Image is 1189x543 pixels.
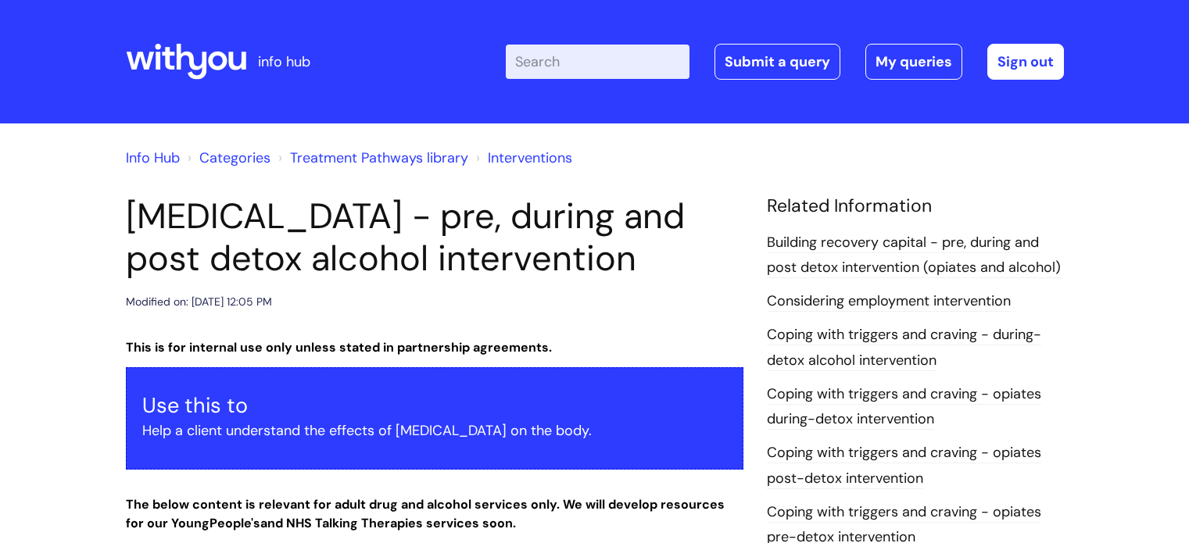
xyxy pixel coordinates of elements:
div: | - [506,44,1064,80]
a: Coping with triggers and craving - opiates during-detox intervention [767,384,1041,430]
h4: Related Information [767,195,1064,217]
a: My queries [865,44,962,80]
a: Info Hub [126,148,180,167]
p: info hub [258,49,310,74]
input: Search [506,45,689,79]
a: Coping with triggers and craving - during-detox alcohol intervention [767,325,1041,370]
a: Submit a query [714,44,840,80]
a: Categories [199,148,270,167]
a: Sign out [987,44,1064,80]
strong: The below content is relevant for adult drug and alcohol services only. We will develop resources... [126,496,725,532]
li: Interventions [472,145,572,170]
li: Treatment Pathways library [274,145,468,170]
strong: This is for internal use only unless stated in partnership agreements. [126,339,552,355]
a: Treatment Pathways library [290,148,468,167]
h1: [MEDICAL_DATA] - pre, during and post detox alcohol intervention [126,195,743,280]
h3: Use this to [142,393,727,418]
a: Coping with triggers and craving - opiates post-detox intervention [767,443,1041,488]
a: Building recovery capital - pre, during and post detox intervention (opiates and alcohol) [767,233,1061,278]
div: Modified on: [DATE] 12:05 PM [126,292,272,312]
a: Interventions [488,148,572,167]
li: Solution home [184,145,270,170]
strong: People's [210,515,260,531]
a: Considering employment intervention [767,291,1011,312]
p: Help a client understand the effects of [MEDICAL_DATA] on the body. [142,418,727,443]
